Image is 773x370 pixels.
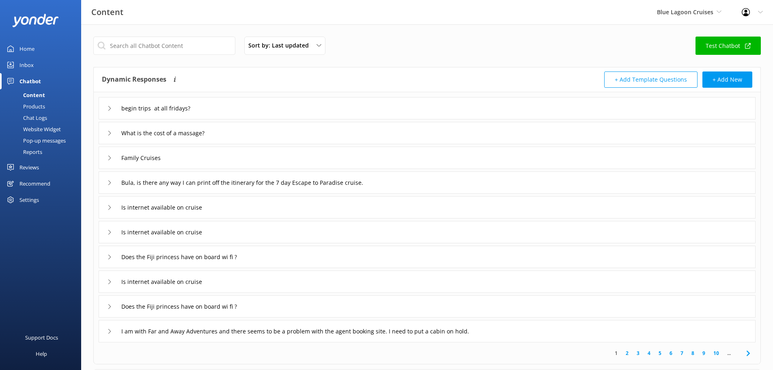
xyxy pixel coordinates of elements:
span: Blue Lagoon Cruises [657,8,713,16]
button: + Add Template Questions [604,71,698,88]
div: Recommend [19,175,50,192]
a: 9 [698,349,709,357]
img: yonder-white-logo.png [12,14,59,27]
span: ... [723,349,735,357]
h4: Dynamic Responses [102,71,166,88]
a: Test Chatbot [695,37,761,55]
div: Settings [19,192,39,208]
a: Products [5,101,81,112]
button: + Add New [702,71,752,88]
h3: Content [91,6,123,19]
div: Products [5,101,45,112]
div: Website Widget [5,123,61,135]
div: Support Docs [25,329,58,346]
a: 1 [611,349,622,357]
a: Pop-up messages [5,135,81,146]
div: Inbox [19,57,34,73]
a: 6 [665,349,676,357]
div: Reports [5,146,42,158]
div: Help [36,346,47,362]
div: Pop-up messages [5,135,66,146]
a: Content [5,89,81,101]
a: 2 [622,349,633,357]
a: 3 [633,349,644,357]
div: Reviews [19,159,39,175]
a: Reports [5,146,81,158]
div: Content [5,89,45,101]
div: Home [19,41,34,57]
a: Chat Logs [5,112,81,123]
a: 4 [644,349,655,357]
input: Search all Chatbot Content [93,37,235,55]
a: Website Widget [5,123,81,135]
div: Chatbot [19,73,41,89]
a: 5 [655,349,665,357]
div: Chat Logs [5,112,47,123]
a: 10 [709,349,723,357]
span: Sort by: Last updated [248,41,314,50]
a: 7 [676,349,687,357]
a: 8 [687,349,698,357]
